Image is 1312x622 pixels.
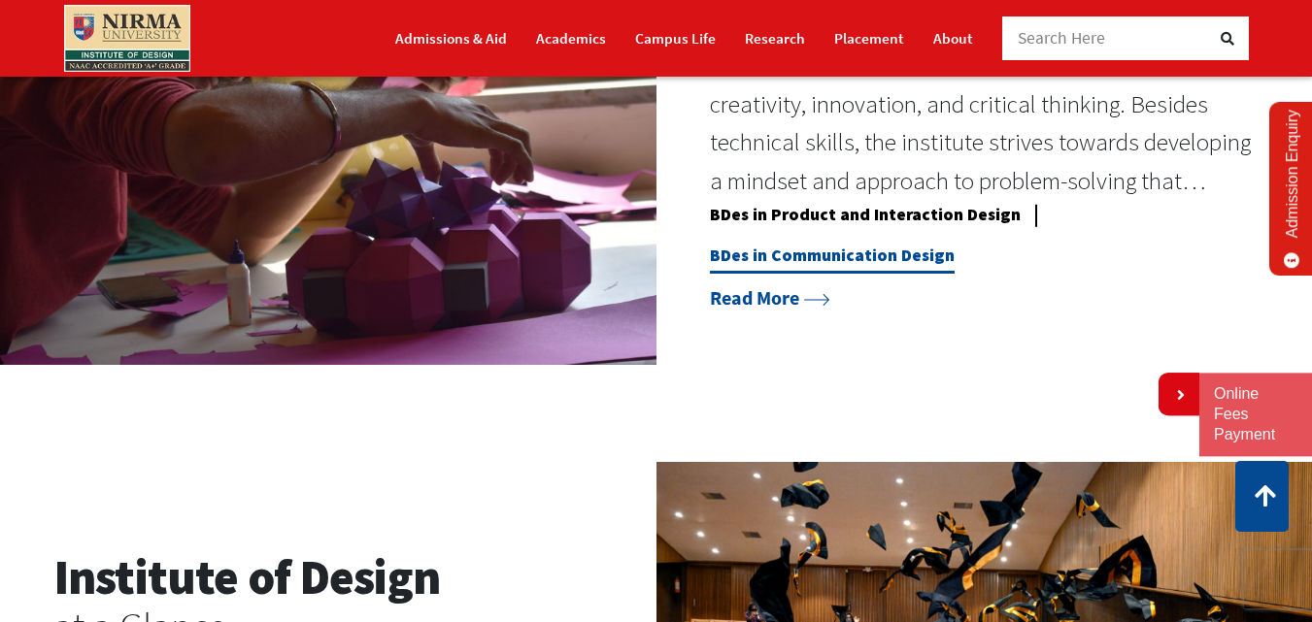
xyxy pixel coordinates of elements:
a: Online Fees Payment [1214,384,1297,444]
a: About [933,21,973,55]
a: Academics [536,21,606,55]
a: Admissions & Aid [395,21,507,55]
a: BDes in Product and Interaction Design [710,204,1021,233]
a: Campus Life [635,21,716,55]
a: BDes in Communication Design [710,245,955,274]
img: main_logo [64,5,190,72]
a: Read More [710,285,830,310]
a: Placement [834,21,904,55]
span: Search Here [1018,27,1106,49]
h2: Institute of Design [53,548,603,606]
p: The academic environment at the institute fosters creativity, innovation, and critical thinking. ... [710,47,1260,201]
a: Research [745,21,805,55]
